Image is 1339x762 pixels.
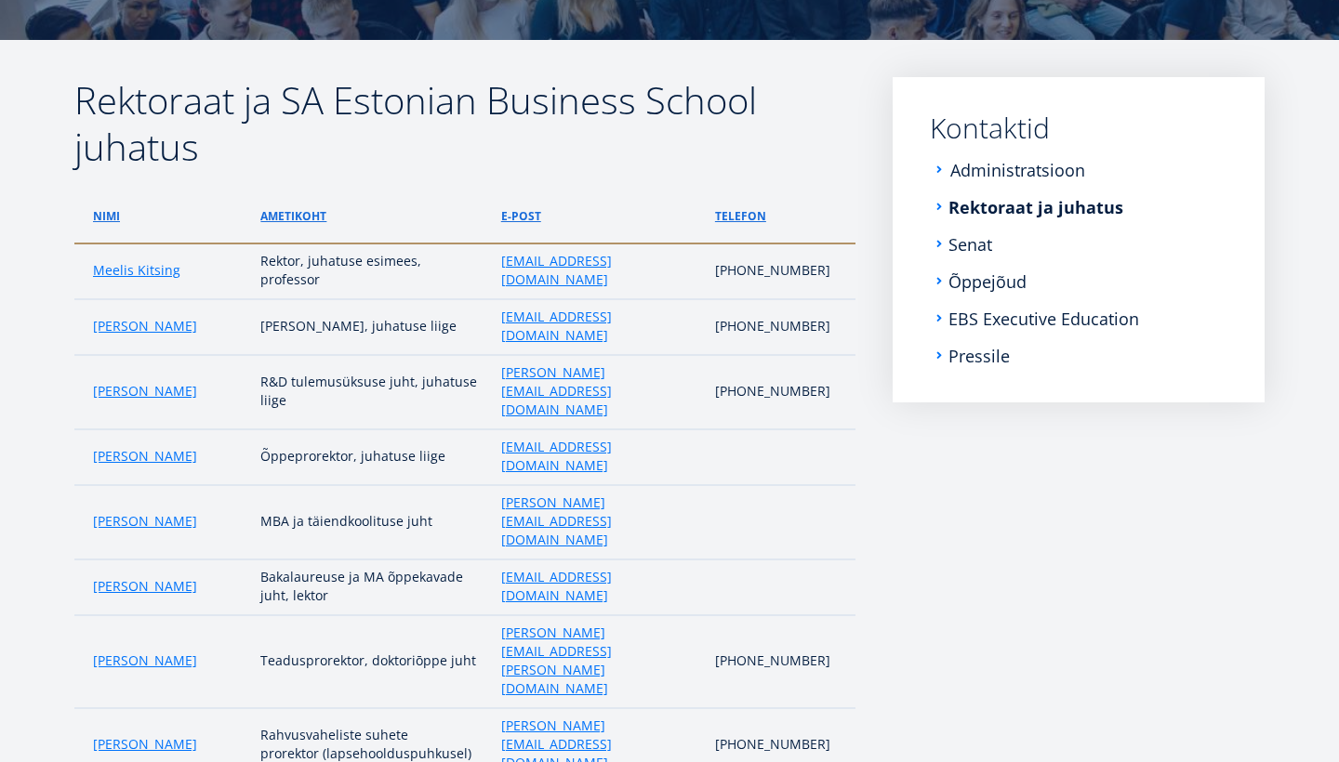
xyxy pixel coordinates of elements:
[948,347,1010,365] a: Pressile
[93,317,197,335] a: [PERSON_NAME]
[93,651,197,670] a: [PERSON_NAME]
[706,615,855,708] td: [PHONE_NUMBER]
[93,207,120,226] a: Nimi
[260,207,326,226] a: ametikoht
[251,559,491,615] td: Bakalaureuse ja MA õppekavade juht, lektor
[251,429,491,485] td: Õppeprorektor, juhatuse liige
[93,261,180,280] a: Meelis Kitsing
[93,382,197,401] a: [PERSON_NAME]
[260,252,482,289] p: Rektor, juhatuse esimees, professor
[706,299,855,355] td: [PHONE_NUMBER]
[93,512,197,531] a: [PERSON_NAME]
[93,735,197,754] a: [PERSON_NAME]
[74,77,855,170] h2: Rektoraat ja SA Estonian Business School juhatus
[948,272,1027,291] a: Õppejõud
[501,438,696,475] a: [EMAIL_ADDRESS][DOMAIN_NAME]
[948,309,1139,328] a: EBS Executive Education
[930,114,1227,142] a: Kontaktid
[501,493,696,549] a: [PERSON_NAME][EMAIL_ADDRESS][DOMAIN_NAME]
[948,198,1123,217] a: Rektoraat ja juhatus
[501,207,541,226] a: e-post
[501,308,696,345] a: [EMAIL_ADDRESS][DOMAIN_NAME]
[715,207,766,226] a: telefon
[251,299,491,355] td: [PERSON_NAME], juhatuse liige
[715,261,837,280] p: [PHONE_NUMBER]
[251,355,491,429] td: R&D tulemusüksuse juht, juhatuse liige
[251,615,491,708] td: Teadusprorektor, doktoriōppe juht
[501,568,696,605] a: [EMAIL_ADDRESS][DOMAIN_NAME]
[501,624,696,698] a: [PERSON_NAME][EMAIL_ADDRESS][PERSON_NAME][DOMAIN_NAME]
[948,235,992,254] a: Senat
[501,363,696,419] a: [PERSON_NAME][EMAIL_ADDRESS][DOMAIN_NAME]
[706,355,855,429] td: [PHONE_NUMBER]
[950,161,1085,179] a: Administratsioon
[93,447,197,466] a: [PERSON_NAME]
[251,485,491,559] td: MBA ja täiendkoolituse juht
[501,252,696,289] a: [EMAIL_ADDRESS][DOMAIN_NAME]
[93,577,197,596] a: [PERSON_NAME]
